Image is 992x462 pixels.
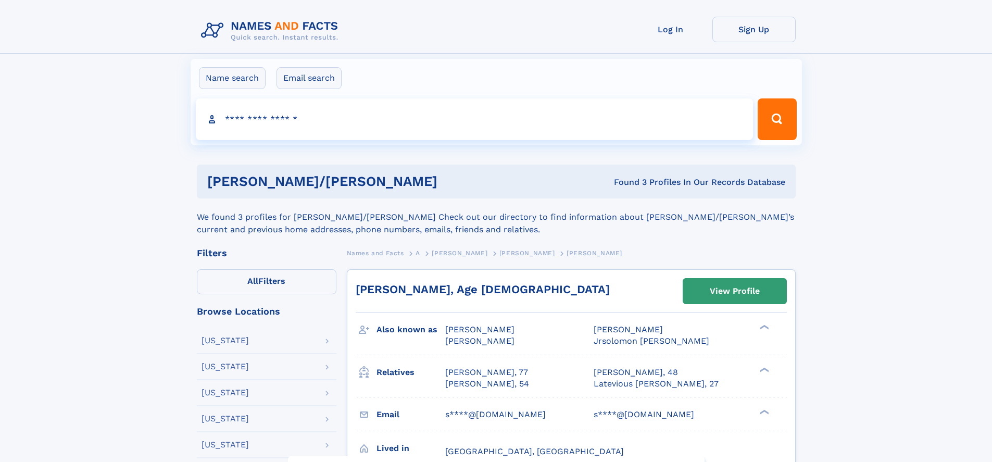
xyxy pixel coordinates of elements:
[347,246,404,259] a: Names and Facts
[758,98,796,140] button: Search Button
[202,363,249,371] div: [US_STATE]
[376,406,445,423] h3: Email
[594,378,719,390] a: Latevious [PERSON_NAME], 27
[445,446,624,456] span: [GEOGRAPHIC_DATA], [GEOGRAPHIC_DATA]
[757,324,770,331] div: ❯
[710,279,760,303] div: View Profile
[197,307,336,316] div: Browse Locations
[445,378,529,390] a: [PERSON_NAME], 54
[445,336,514,346] span: [PERSON_NAME]
[196,98,754,140] input: search input
[757,408,770,415] div: ❯
[197,17,347,45] img: Logo Names and Facts
[445,367,528,378] a: [PERSON_NAME], 77
[594,367,678,378] a: [PERSON_NAME], 48
[712,17,796,42] a: Sign Up
[416,249,420,257] span: A
[202,389,249,397] div: [US_STATE]
[376,440,445,457] h3: Lived in
[207,175,526,188] h1: [PERSON_NAME]/[PERSON_NAME]
[356,283,610,296] a: [PERSON_NAME], Age [DEMOGRAPHIC_DATA]
[432,246,487,259] a: [PERSON_NAME]
[199,67,266,89] label: Name search
[567,249,622,257] span: [PERSON_NAME]
[499,249,555,257] span: [PERSON_NAME]
[594,336,709,346] span: Jrsolomon [PERSON_NAME]
[594,324,663,334] span: [PERSON_NAME]
[202,441,249,449] div: [US_STATE]
[445,324,514,334] span: [PERSON_NAME]
[376,364,445,381] h3: Relatives
[629,17,712,42] a: Log In
[197,248,336,258] div: Filters
[499,246,555,259] a: [PERSON_NAME]
[247,276,258,286] span: All
[277,67,342,89] label: Email search
[683,279,786,304] a: View Profile
[525,177,785,188] div: Found 3 Profiles In Our Records Database
[376,321,445,339] h3: Also known as
[757,366,770,373] div: ❯
[202,415,249,423] div: [US_STATE]
[416,246,420,259] a: A
[432,249,487,257] span: [PERSON_NAME]
[202,336,249,345] div: [US_STATE]
[197,269,336,294] label: Filters
[197,198,796,236] div: We found 3 profiles for [PERSON_NAME]/[PERSON_NAME] Check out our directory to find information a...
